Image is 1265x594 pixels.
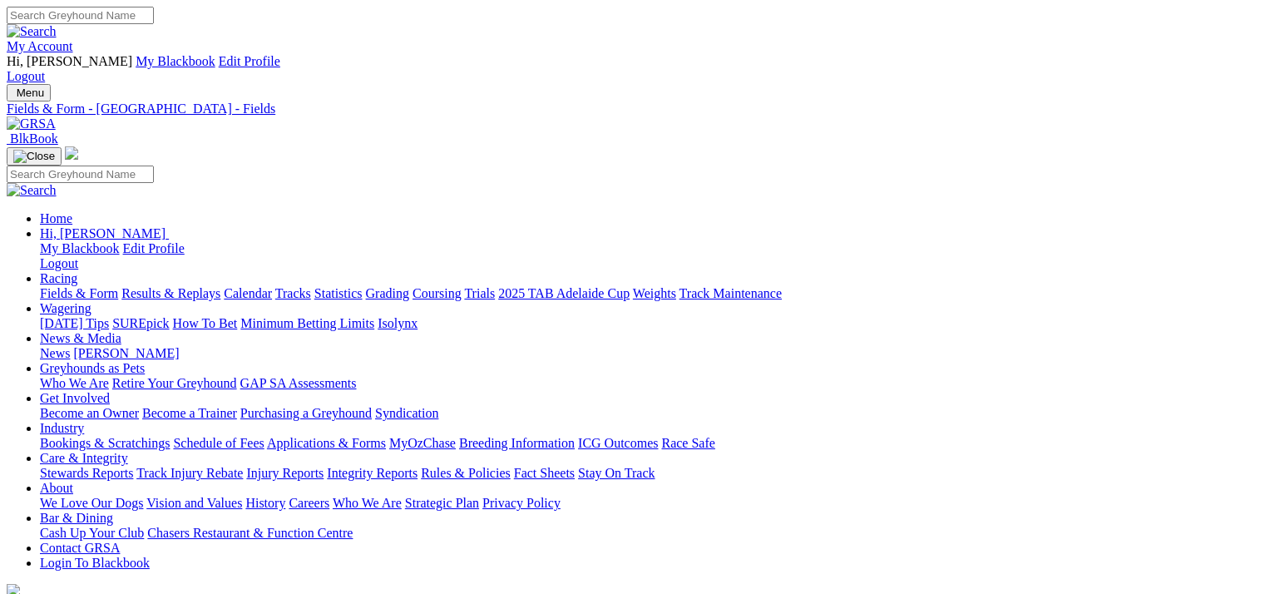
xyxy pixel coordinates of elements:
[40,376,109,390] a: Who We Are
[40,556,150,570] a: Login To Blackbook
[142,406,237,420] a: Become a Trainer
[40,286,118,300] a: Fields & Form
[578,436,658,450] a: ICG Outcomes
[40,466,1258,481] div: Care & Integrity
[40,226,169,240] a: Hi, [PERSON_NAME]
[679,286,782,300] a: Track Maintenance
[136,54,215,68] a: My Blackbook
[7,84,51,101] button: Toggle navigation
[40,286,1258,301] div: Racing
[121,286,220,300] a: Results & Replays
[40,451,128,465] a: Care & Integrity
[40,406,1258,421] div: Get Involved
[240,406,372,420] a: Purchasing a Greyhound
[40,496,1258,511] div: About
[464,286,495,300] a: Trials
[7,54,1258,84] div: My Account
[267,436,386,450] a: Applications & Forms
[40,271,77,285] a: Racing
[7,101,1258,116] a: Fields & Form - [GEOGRAPHIC_DATA] - Fields
[10,131,58,146] span: BlkBook
[40,406,139,420] a: Become an Owner
[7,116,56,131] img: GRSA
[514,466,575,480] a: Fact Sheets
[65,146,78,160] img: logo-grsa-white.png
[146,496,242,510] a: Vision and Values
[40,211,72,225] a: Home
[366,286,409,300] a: Grading
[327,466,418,480] a: Integrity Reports
[40,541,120,555] a: Contact GRSA
[173,316,238,330] a: How To Bet
[245,496,285,510] a: History
[40,316,109,330] a: [DATE] Tips
[7,54,132,68] span: Hi, [PERSON_NAME]
[219,54,280,68] a: Edit Profile
[40,241,120,255] a: My Blackbook
[40,436,1258,451] div: Industry
[112,316,169,330] a: SUREpick
[40,331,121,345] a: News & Media
[40,436,170,450] a: Bookings & Scratchings
[413,286,462,300] a: Coursing
[224,286,272,300] a: Calendar
[136,466,243,480] a: Track Injury Rebate
[314,286,363,300] a: Statistics
[7,166,154,183] input: Search
[482,496,561,510] a: Privacy Policy
[375,406,438,420] a: Syndication
[147,526,353,540] a: Chasers Restaurant & Function Centre
[40,391,110,405] a: Get Involved
[378,316,418,330] a: Isolynx
[40,346,1258,361] div: News & Media
[17,87,44,99] span: Menu
[112,376,237,390] a: Retire Your Greyhound
[421,466,511,480] a: Rules & Policies
[40,226,166,240] span: Hi, [PERSON_NAME]
[7,69,45,83] a: Logout
[246,466,324,480] a: Injury Reports
[7,7,154,24] input: Search
[40,481,73,495] a: About
[40,346,70,360] a: News
[173,436,264,450] a: Schedule of Fees
[13,150,55,163] img: Close
[240,376,357,390] a: GAP SA Assessments
[289,496,329,510] a: Careers
[40,466,133,480] a: Stewards Reports
[40,496,143,510] a: We Love Our Dogs
[73,346,179,360] a: [PERSON_NAME]
[40,256,78,270] a: Logout
[7,131,58,146] a: BlkBook
[40,301,91,315] a: Wagering
[123,241,185,255] a: Edit Profile
[7,147,62,166] button: Toggle navigation
[633,286,676,300] a: Weights
[40,511,113,525] a: Bar & Dining
[240,316,374,330] a: Minimum Betting Limits
[40,526,1258,541] div: Bar & Dining
[40,421,84,435] a: Industry
[333,496,402,510] a: Who We Are
[389,436,456,450] a: MyOzChase
[459,436,575,450] a: Breeding Information
[7,39,73,53] a: My Account
[661,436,714,450] a: Race Safe
[7,24,57,39] img: Search
[578,466,655,480] a: Stay On Track
[40,241,1258,271] div: Hi, [PERSON_NAME]
[40,361,145,375] a: Greyhounds as Pets
[498,286,630,300] a: 2025 TAB Adelaide Cup
[40,526,144,540] a: Cash Up Your Club
[405,496,479,510] a: Strategic Plan
[275,286,311,300] a: Tracks
[7,183,57,198] img: Search
[40,376,1258,391] div: Greyhounds as Pets
[40,316,1258,331] div: Wagering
